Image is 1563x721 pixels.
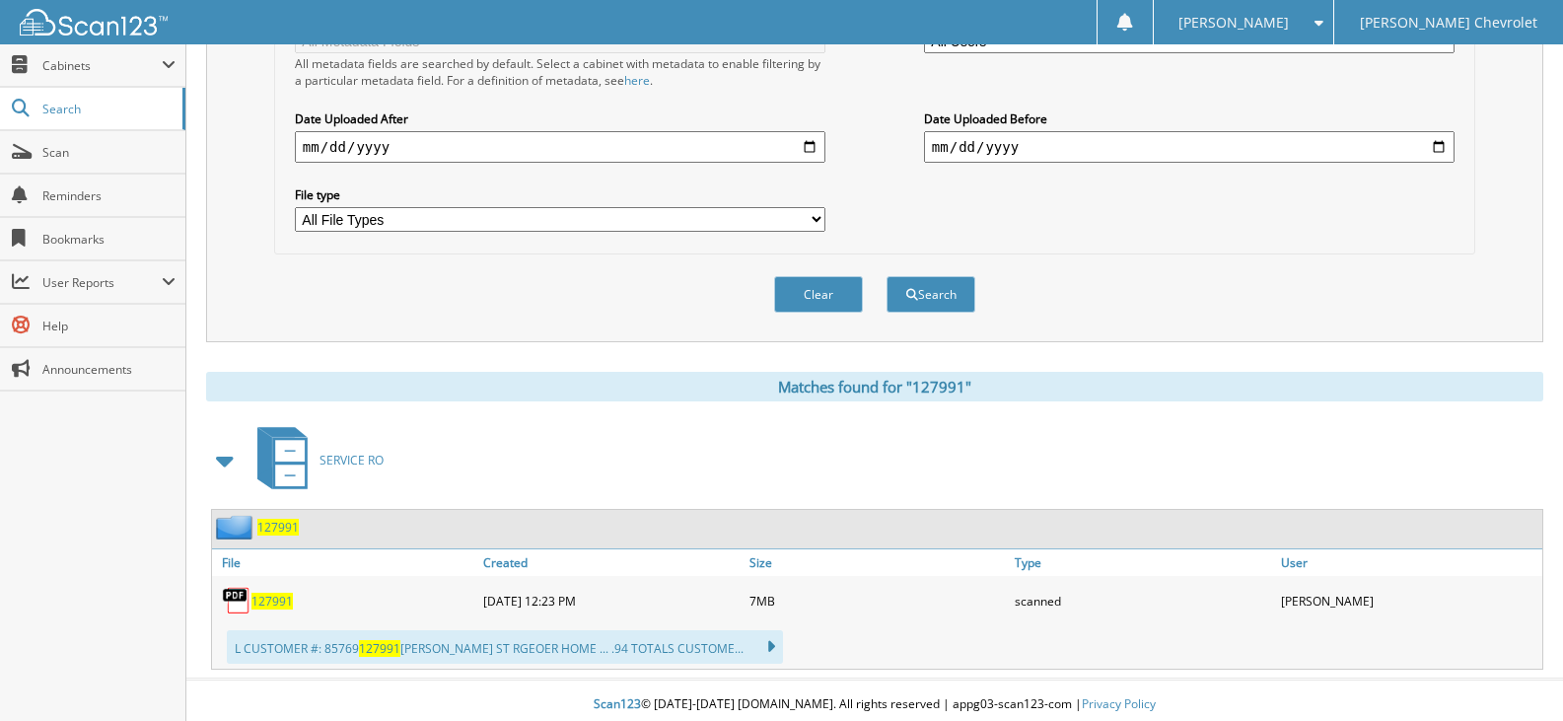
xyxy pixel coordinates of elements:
span: Scan [42,144,176,161]
a: 127991 [257,519,299,536]
button: Clear [774,276,863,313]
a: Privacy Policy [1082,695,1156,712]
span: Search [42,101,173,117]
span: SERVICE RO [320,452,384,469]
span: User Reports [42,274,162,291]
a: SERVICE RO [246,421,384,499]
div: [DATE] 12:23 PM [478,581,745,620]
div: 7MB [745,581,1011,620]
label: File type [295,186,825,203]
span: Scan123 [594,695,641,712]
img: folder2.png [216,515,257,540]
img: PDF.png [222,586,251,615]
a: File [212,549,478,576]
iframe: Chat Widget [1464,626,1563,721]
a: Type [1010,549,1276,576]
label: Date Uploaded After [295,110,825,127]
input: start [295,131,825,163]
div: [PERSON_NAME] [1276,581,1542,620]
div: All metadata fields are searched by default. Select a cabinet with metadata to enable filtering b... [295,55,825,89]
a: 127991 [251,593,293,610]
a: User [1276,549,1542,576]
button: Search [887,276,975,313]
span: Reminders [42,187,176,204]
div: L CUSTOMER #: 85769 [PERSON_NAME] ST RGEOER HOME ... .94 TOTALS CUSTOME... [227,630,783,664]
div: scanned [1010,581,1276,620]
img: scan123-logo-white.svg [20,9,168,36]
input: end [924,131,1455,163]
a: Size [745,549,1011,576]
span: Cabinets [42,57,162,74]
div: Matches found for "127991" [206,372,1543,401]
label: Date Uploaded Before [924,110,1455,127]
span: Bookmarks [42,231,176,248]
a: here [624,72,650,89]
span: 127991 [359,640,400,657]
span: [PERSON_NAME] [1178,17,1289,29]
span: Help [42,318,176,334]
span: Announcements [42,361,176,378]
span: [PERSON_NAME] Chevrolet [1360,17,1537,29]
a: Created [478,549,745,576]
